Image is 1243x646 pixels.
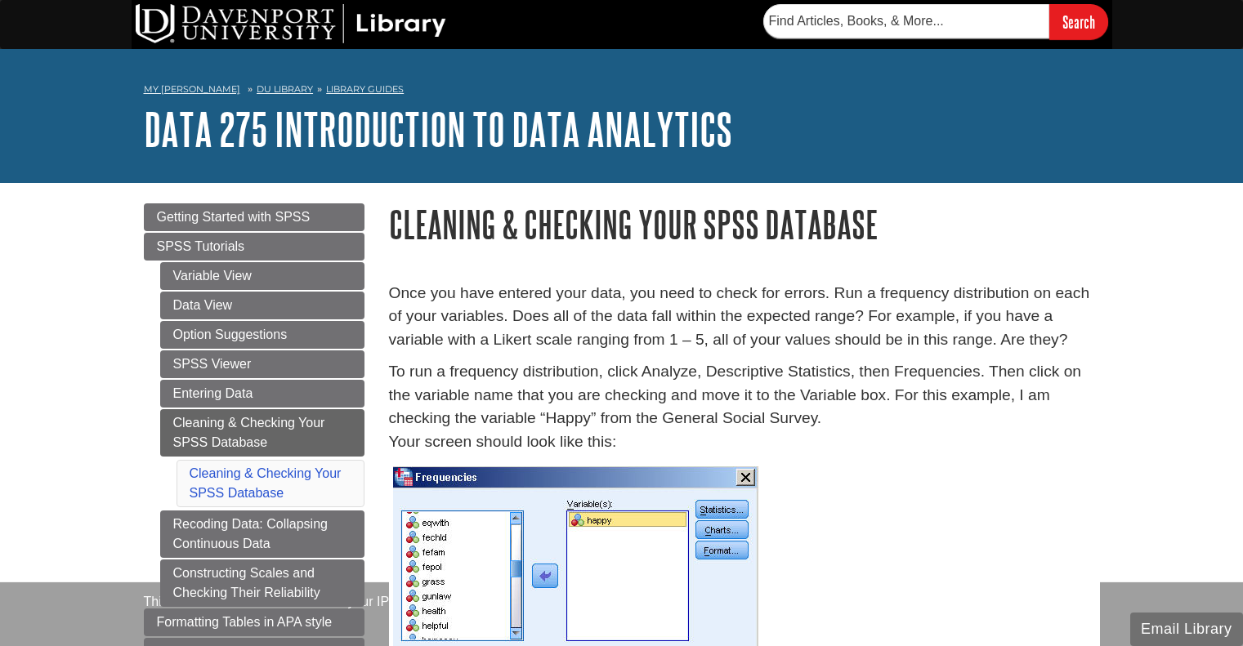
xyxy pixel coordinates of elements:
p: To run a frequency distribution, click Analyze, Descriptive Statistics, then Frequencies. Then cl... [389,360,1100,454]
a: Entering Data [160,380,364,408]
a: Formatting Tables in APA style [144,608,364,636]
a: Cleaning & Checking Your SPSS Database [160,409,364,457]
a: DU Library [257,83,313,95]
a: DATA 275 Introduction to Data Analytics [144,104,732,154]
a: My [PERSON_NAME] [144,82,240,96]
span: Formatting Tables in APA style [157,615,333,629]
a: SPSS Viewer [160,350,364,378]
h1: Cleaning & Checking Your SPSS Database [389,203,1100,245]
a: Variable View [160,262,364,290]
a: Getting Started with SPSS [144,203,364,231]
a: Data View [160,292,364,319]
img: DU Library [136,4,446,43]
a: SPSS Tutorials [144,233,364,261]
a: Constructing Scales and Checking Their Reliability [160,559,364,607]
input: Search [1049,4,1108,39]
nav: breadcrumb [144,78,1100,105]
span: Getting Started with SPSS [157,210,311,224]
span: SPSS Tutorials [157,239,245,253]
a: Recoding Data: Collapsing Continuous Data [160,510,364,558]
a: Library Guides [326,83,404,95]
input: Find Articles, Books, & More... [763,4,1049,38]
a: Option Suggestions [160,321,364,349]
p: Once you have entered your data, you need to check for errors. Run a frequency distribution on ea... [389,282,1100,352]
a: Cleaning & Checking Your SPSS Database [190,466,342,500]
button: Email Library [1130,613,1243,646]
form: Searches DU Library's articles, books, and more [763,4,1108,39]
